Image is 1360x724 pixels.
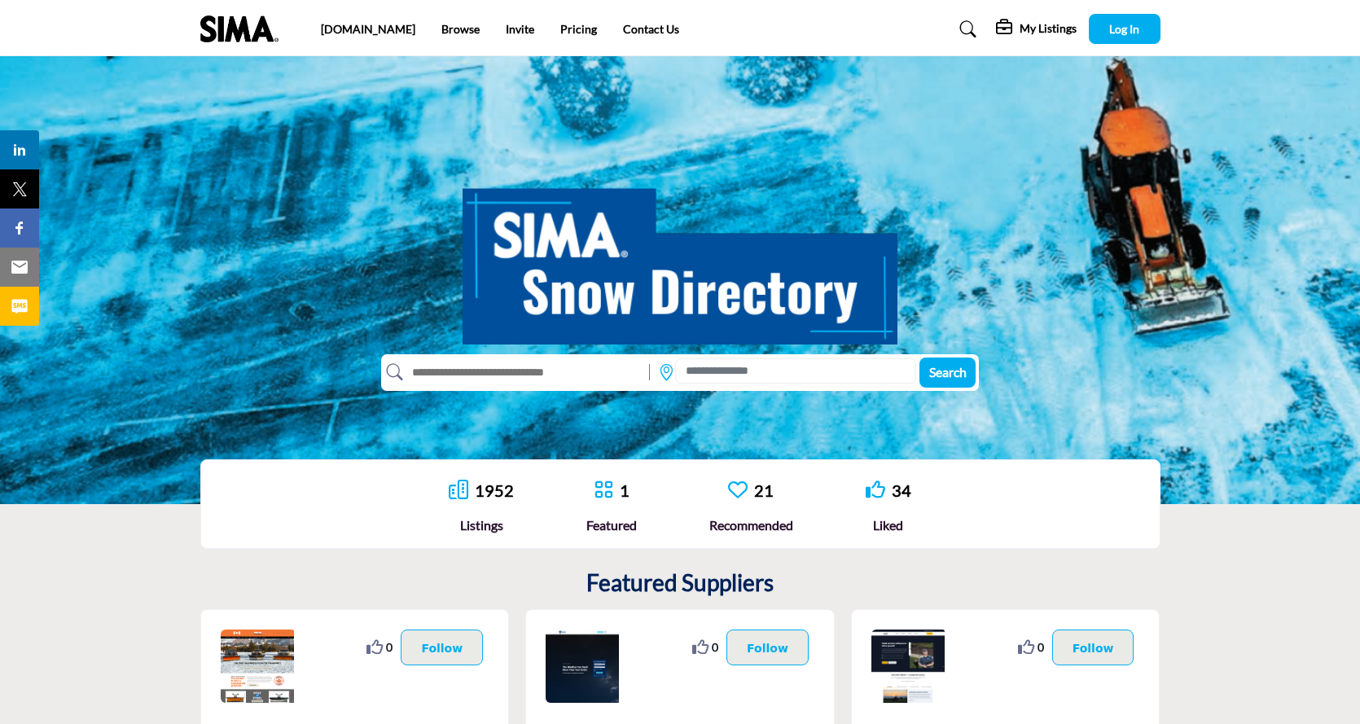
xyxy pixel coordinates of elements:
h5: My Listings [1020,21,1077,36]
button: Follow [1052,630,1134,665]
span: 0 [386,638,393,656]
a: Search [944,16,987,42]
div: Liked [866,516,911,535]
a: 1 [620,480,630,500]
img: Arctic Snowplows [221,630,294,703]
img: Aspire Software [871,630,945,703]
div: Recommended [709,516,793,535]
button: Log In [1089,14,1160,44]
a: Pricing [560,22,597,36]
a: Invite [506,22,534,36]
div: Featured [586,516,637,535]
h2: Featured Suppliers [586,569,774,597]
p: Follow [421,638,463,656]
img: Rectangle%203585.svg [645,360,654,384]
span: Search [929,364,967,380]
button: Follow [401,630,483,665]
button: Follow [726,630,809,665]
div: Listings [449,516,514,535]
a: 1952 [475,480,514,500]
a: 34 [892,480,911,500]
img: Site Logo [200,15,287,42]
span: 0 [712,638,718,656]
img: Vortex Weather Insurance/ MSI Guaranteed Weather [546,630,619,703]
p: Follow [747,638,788,656]
span: Log In [1109,22,1139,36]
a: [DOMAIN_NAME] [321,22,415,36]
a: Go to Featured [594,480,613,502]
a: Go to Recommended [728,480,748,502]
div: My Listings [996,20,1077,39]
a: 21 [754,480,774,500]
button: Search [919,358,976,388]
span: 0 [1038,638,1044,656]
a: Contact Us [623,22,679,36]
i: Go to Liked [866,480,885,499]
img: SIMA Snow Directory [463,170,897,344]
a: Browse [441,22,480,36]
p: Follow [1073,638,1114,656]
